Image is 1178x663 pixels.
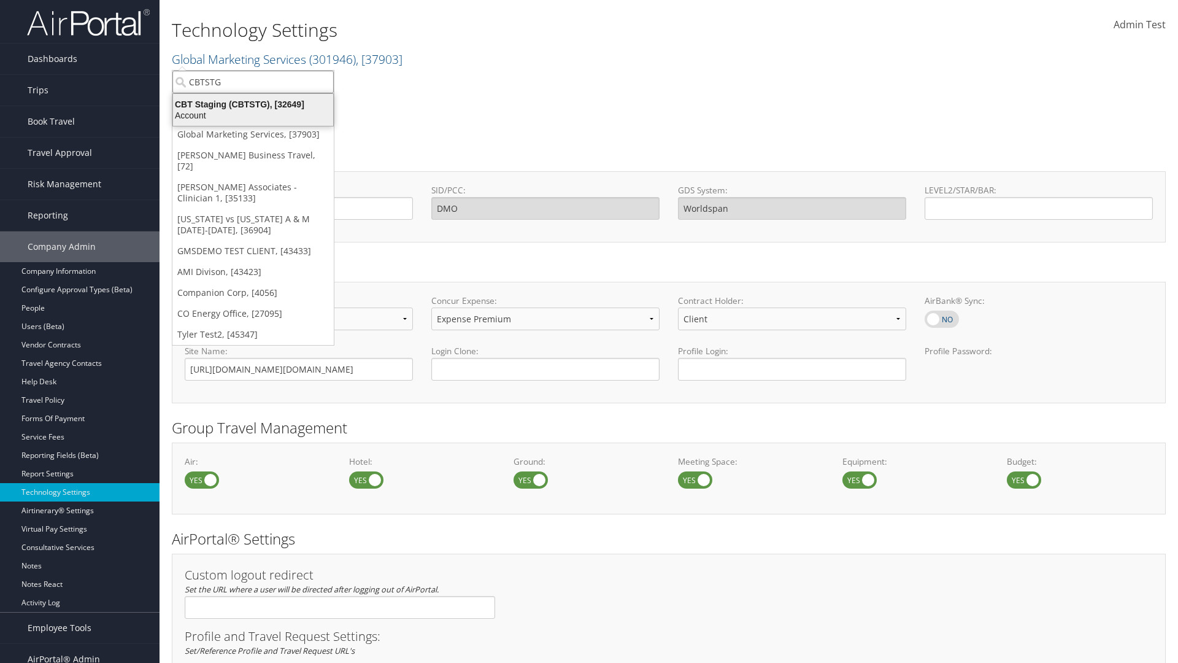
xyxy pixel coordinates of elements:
[28,613,91,643] span: Employee Tools
[356,51,402,68] span: , [ 37903 ]
[166,99,341,110] div: CBT Staging (CBTSTG), [32649]
[27,8,150,37] img: airportal-logo.png
[431,295,660,307] label: Concur Expense:
[678,184,906,196] label: GDS System:
[28,200,68,231] span: Reporting
[172,257,1166,277] h2: Online Booking Tool
[185,584,439,595] em: Set the URL where a user will be directed after logging out of AirPortal.
[172,51,402,68] a: Global Marketing Services
[925,345,1153,380] label: Profile Password:
[925,184,1153,196] label: LEVEL2/STAR/BAR:
[678,456,824,468] label: Meeting Space:
[925,311,959,328] label: AirBank® Sync
[678,295,906,307] label: Contract Holder:
[431,345,660,357] label: Login Clone:
[172,71,334,93] input: Search Accounts
[28,138,92,168] span: Travel Approval
[514,456,660,468] label: Ground:
[28,106,75,137] span: Book Travel
[185,569,495,581] h3: Custom logout redirect
[28,75,48,106] span: Trips
[1114,18,1166,31] span: Admin Test
[172,282,334,303] a: Companion Corp, [4056]
[842,456,988,468] label: Equipment:
[678,345,906,380] label: Profile Login:
[28,231,96,262] span: Company Admin
[172,324,334,345] a: Tyler Test2, [45347]
[172,124,334,145] a: Global Marketing Services, [37903]
[172,303,334,324] a: CO Energy Office, [27095]
[172,209,334,241] a: [US_STATE] vs [US_STATE] A & M [DATE]-[DATE], [36904]
[925,295,1153,307] label: AirBank® Sync:
[309,51,356,68] span: ( 301946 )
[185,345,413,357] label: Site Name:
[166,110,341,121] div: Account
[1114,6,1166,44] a: Admin Test
[1007,456,1153,468] label: Budget:
[349,456,495,468] label: Hotel:
[172,529,1166,549] h2: AirPortal® Settings
[172,241,334,262] a: GMSDEMO TEST CLIENT, [43433]
[28,169,101,200] span: Risk Management
[28,44,77,74] span: Dashboards
[185,645,355,656] em: Set/Reference Profile and Travel Request URL's
[185,630,1153,643] h3: Profile and Travel Request Settings:
[172,417,1166,438] h2: Group Travel Management
[172,17,834,43] h1: Technology Settings
[431,184,660,196] label: SID/PCC:
[172,145,334,177] a: [PERSON_NAME] Business Travel, [72]
[172,262,334,282] a: AMI Divison, [43423]
[678,358,906,381] input: Profile Login:
[172,146,1157,167] h2: GDS
[185,456,331,468] label: Air:
[172,177,334,209] a: [PERSON_NAME] Associates - Clinician 1, [35133]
